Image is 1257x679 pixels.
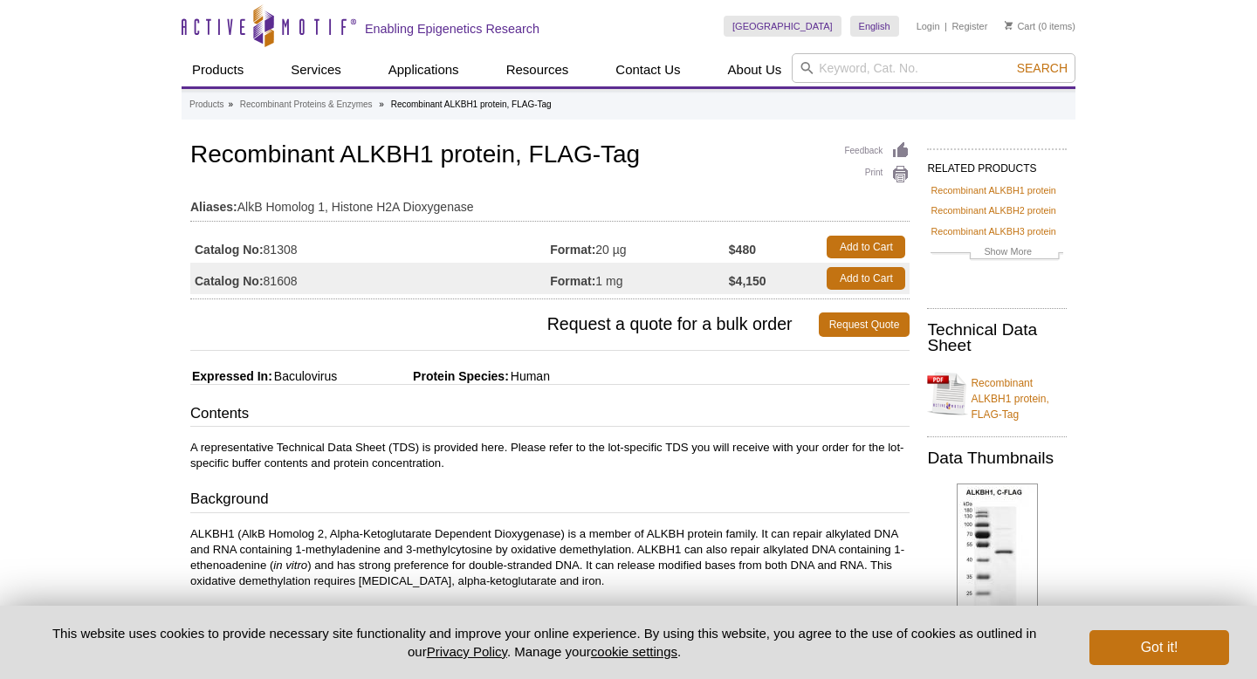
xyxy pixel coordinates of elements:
a: Recombinant ALKBH1 protein, FLAG-Tag [927,365,1067,422]
a: Login [917,20,940,32]
button: cookie settings [591,644,677,659]
td: 20 µg [550,231,729,263]
a: Recombinant Proteins & Enzymes [240,97,373,113]
h2: Data Thumbnails [927,450,1067,466]
strong: $4,150 [729,273,766,289]
li: » [379,99,384,109]
td: AlkB Homolog 1, Histone H2A Dioxygenase [190,189,910,216]
strong: $480 [729,242,756,257]
a: Add to Cart [827,236,905,258]
span: Baculovirus [272,369,337,383]
li: (0 items) [1005,16,1075,37]
a: Products [189,97,223,113]
a: Resources [496,53,580,86]
a: Register [951,20,987,32]
button: Search [1012,60,1073,76]
a: Services [280,53,352,86]
a: Privacy Policy [427,644,507,659]
td: 81608 [190,263,550,294]
li: » [228,99,233,109]
li: | [944,16,947,37]
span: Search [1017,61,1068,75]
span: Expressed In: [190,369,272,383]
h2: Enabling Epigenetics Research [365,21,539,37]
td: 81308 [190,231,550,263]
i: in vitro [273,559,307,572]
h2: Technical Data Sheet [927,322,1067,353]
p: This website uses cookies to provide necessary site functionality and improve your online experie... [28,624,1061,661]
a: Print [844,165,910,184]
a: Add to Cart [827,267,905,290]
a: Recombinant ALKBH2 protein [931,202,1055,218]
a: English [850,16,899,37]
a: Cart [1005,20,1035,32]
td: 1 mg [550,263,729,294]
h3: Background [190,489,910,513]
input: Keyword, Cat. No. [792,53,1075,83]
p: A representative Technical Data Sheet (TDS) is provided here. Please refer to the lot-specific TD... [190,440,910,471]
strong: Format: [550,242,595,257]
a: About Us [718,53,793,86]
a: Recombinant ALKBH3 protein [931,223,1055,239]
a: [GEOGRAPHIC_DATA] [724,16,841,37]
p: ALKBH1 (AlkB Homolog 2, Alpha-Ketoglutarate Dependent Dioxygenase) is a member of ALKBH protein f... [190,526,910,589]
strong: Catalog No: [195,242,264,257]
img: Your Cart [1005,21,1013,30]
a: Show More [931,243,1063,264]
span: Request a quote for a bulk order [190,312,819,337]
a: Feedback [844,141,910,161]
a: Products [182,53,254,86]
img: Recombinant ALKBH1 FLAG-Tag protein gel [957,484,1038,620]
span: Human [509,369,550,383]
strong: Format: [550,273,595,289]
button: Got it! [1089,630,1229,665]
h2: RELATED PRODUCTS [927,148,1067,180]
a: Recombinant ALKBH1 protein [931,182,1055,198]
li: Recombinant ALKBH1 protein, FLAG-Tag [391,99,552,109]
strong: Aliases: [190,199,237,215]
a: Contact Us [605,53,690,86]
h3: Contents [190,403,910,428]
strong: Catalog No: [195,273,264,289]
a: Request Quote [819,312,910,337]
h1: Recombinant ALKBH1 protein, FLAG-Tag [190,141,910,171]
span: Protein Species: [340,369,509,383]
a: Applications [378,53,470,86]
